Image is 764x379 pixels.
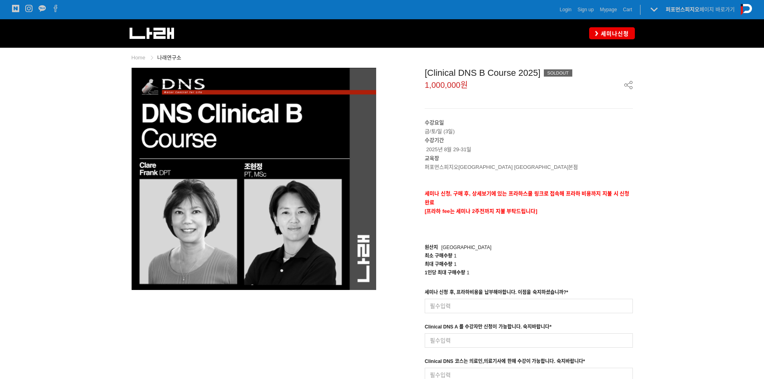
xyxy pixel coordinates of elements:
[425,136,633,154] p: 2025년 8월 29-31일
[425,253,452,259] span: 최소 구매수량
[425,127,633,136] p: 금/토/일 (3일)
[425,120,444,126] strong: 수강요일
[425,81,468,89] span: 1,000,000원
[425,261,452,267] span: 최대 구매수량
[425,299,633,313] input: 필수입력
[425,333,633,348] input: 필수입력
[132,55,146,61] a: Home
[425,137,444,143] strong: 수강기간
[578,6,594,14] a: Sign up
[544,69,572,77] div: SOLDOUT
[425,323,551,333] div: Clinical DNS A 를 수강자만 신청이 가능합니다. 숙지바랍니다
[589,27,635,39] a: 세미나신청
[623,6,632,14] a: Cart
[467,270,470,276] span: 1
[425,191,629,205] strong: 세미나 신청, 구매 후, 상세보기에 있는 프라하스쿨 링크로 접속해 프라하 비용까지 지불 시 신청완료
[454,253,457,259] span: 1
[425,68,633,78] div: [Clinical DNS B Course 2025]
[425,245,438,250] span: 원산지
[425,163,633,172] p: 퍼포먼스피지오[GEOGRAPHIC_DATA] [GEOGRAPHIC_DATA]본점
[598,30,629,38] span: 세미나신청
[666,6,735,12] a: 퍼포먼스피지오페이지 바로가기
[560,6,571,14] a: Login
[157,55,181,61] a: 나래연구소
[441,245,491,250] span: [GEOGRAPHIC_DATA]
[666,6,699,12] strong: 퍼포먼스피지오
[425,270,465,276] span: 1인당 최대 구매수량
[425,288,568,299] div: 세미나 신청 후, 프라하비용을 납부해야합니다. 이점을 숙지하셨습니까?
[600,6,617,14] a: Mypage
[425,208,537,214] span: [프라하 fee는 세미나 2주전까지 지불 부탁드립니다]
[454,261,457,267] span: 1
[425,357,585,368] div: Clinical DNS 코스는 의료인,의료기사에 한해 수강이 가능합니다. 숙지바랍니다
[425,155,439,161] strong: 교육장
